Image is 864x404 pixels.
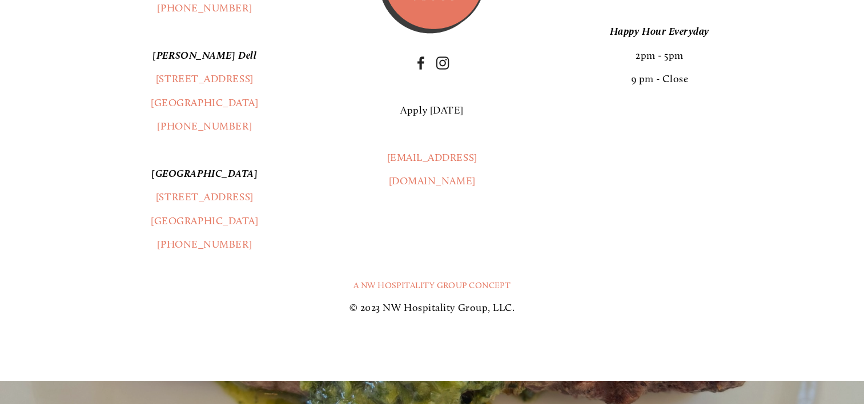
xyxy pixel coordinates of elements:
[353,280,511,290] a: A NW Hospitality Group Concept
[151,191,258,227] a: [STREET_ADDRESS][GEOGRAPHIC_DATA]
[157,238,252,251] a: [PHONE_NUMBER]
[387,151,477,187] a: [EMAIL_ADDRESS][DOMAIN_NAME]
[400,104,463,116] a: Apply [DATE]
[52,296,812,320] p: © 2023 NW Hospitality Group, LLC.
[157,120,252,132] a: [PHONE_NUMBER]
[151,96,258,109] a: [GEOGRAPHIC_DATA]
[151,167,258,180] em: [GEOGRAPHIC_DATA]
